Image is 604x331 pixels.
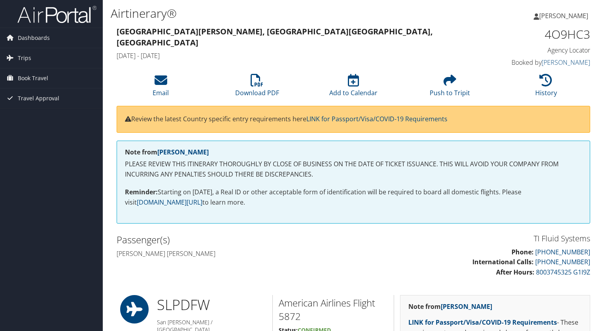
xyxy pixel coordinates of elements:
strong: Reminder: [125,188,158,196]
h1: 4O9HC3 [481,26,590,43]
span: Book Travel [18,68,48,88]
h2: American Airlines Flight 5872 [279,296,388,323]
h4: Booked by [481,58,590,67]
strong: Note from [125,148,209,156]
h1: SLP DFW [157,295,266,315]
span: Dashboards [18,28,50,48]
a: LINK for Passport/Visa/COVID-19 Requirements [408,318,557,327]
span: Trips [18,48,31,68]
strong: International Calls: [472,258,534,266]
p: PLEASE REVIEW THIS ITINERARY THOROUGHLY BY CLOSE OF BUSINESS ON THE DATE OF TICKET ISSUANCE. THIS... [125,159,582,179]
strong: Phone: [512,248,534,256]
a: [PERSON_NAME] [441,302,492,311]
span: Travel Approval [18,88,59,108]
a: Download PDF [235,78,279,97]
a: Add to Calendar [329,78,377,97]
img: airportal-logo.png [17,5,96,24]
h2: Passenger(s) [117,233,347,246]
h3: TI Fluid Systems [359,233,590,244]
a: History [535,78,557,97]
strong: Note from [408,302,492,311]
strong: [GEOGRAPHIC_DATA][PERSON_NAME], [GEOGRAPHIC_DATA] [GEOGRAPHIC_DATA], [GEOGRAPHIC_DATA] [117,26,433,48]
a: [PERSON_NAME] [157,148,209,156]
a: [PHONE_NUMBER] [535,248,590,256]
p: Starting on [DATE], a Real ID or other acceptable form of identification will be required to boar... [125,187,582,207]
h1: Airtinerary® [111,5,434,22]
a: [PHONE_NUMBER] [535,258,590,266]
span: [PERSON_NAME] [539,11,588,20]
h4: [DATE] - [DATE] [117,51,469,60]
a: 8003745325 G1I9Z [536,268,590,276]
strong: After Hours: [496,268,534,276]
a: [DOMAIN_NAME][URL] [137,198,202,207]
a: Email [153,78,169,97]
h4: [PERSON_NAME] [PERSON_NAME] [117,249,347,258]
a: [PERSON_NAME] [534,4,596,28]
a: Push to Tripit [430,78,470,97]
p: Review the latest Country specific entry requirements here [125,114,582,124]
a: LINK for Passport/Visa/COVID-19 Requirements [306,115,447,123]
a: [PERSON_NAME] [542,58,590,67]
h4: Agency Locator [481,46,590,55]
